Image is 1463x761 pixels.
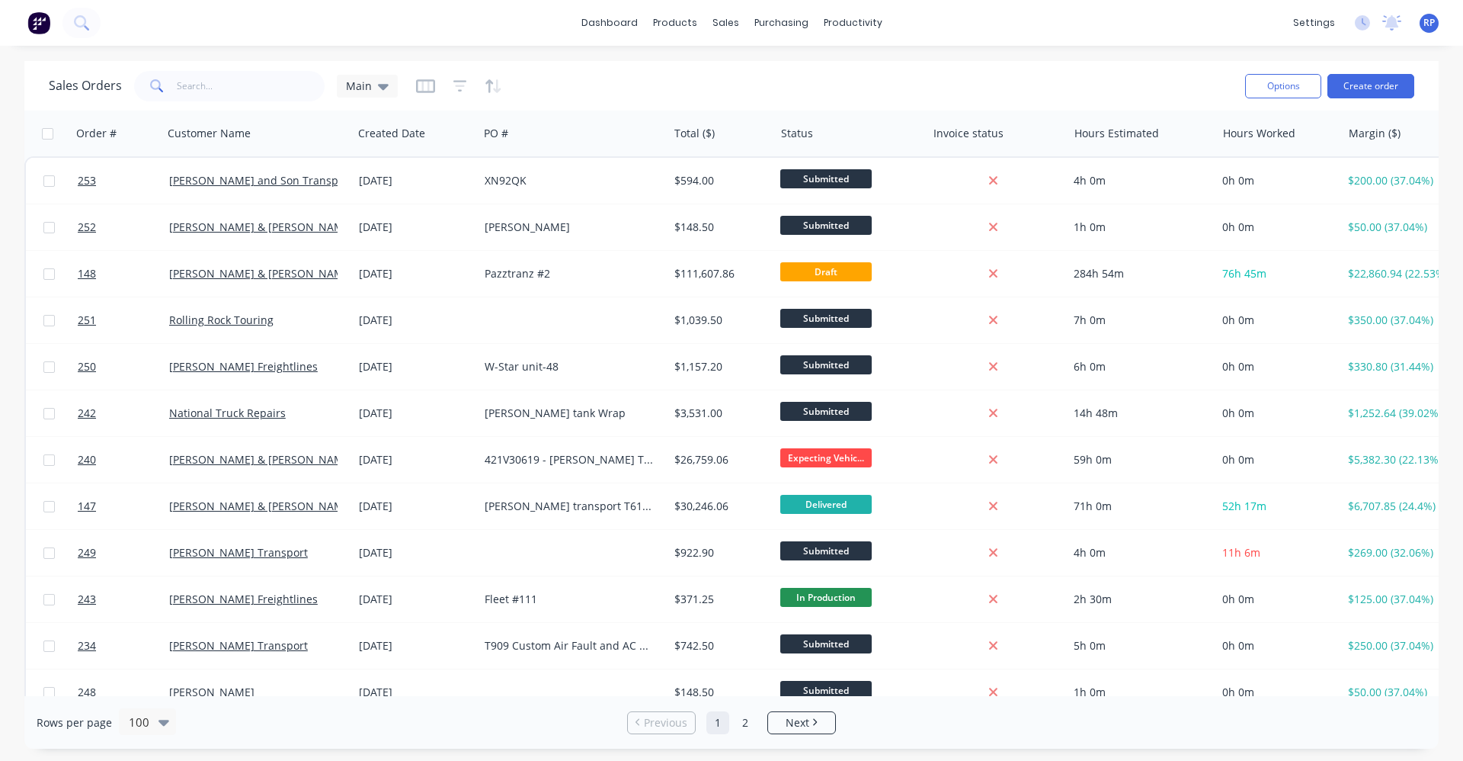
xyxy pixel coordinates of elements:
[485,499,653,514] div: [PERSON_NAME] transport T610 493236
[1074,499,1203,514] div: 71h 0m
[359,452,472,467] div: [DATE]
[674,220,764,235] div: $148.50
[621,711,842,734] ul: Pagination
[674,266,764,281] div: $111,607.86
[78,483,169,529] a: 147
[169,452,409,467] a: [PERSON_NAME] & [PERSON_NAME] Newcastle
[359,545,472,560] div: [DATE]
[674,685,764,700] div: $148.50
[1074,452,1203,467] div: 59h 0m
[1327,74,1414,98] button: Create order
[786,715,809,730] span: Next
[169,638,308,653] a: [PERSON_NAME] Transport
[1348,173,1445,188] div: $200.00 (37.04%)
[485,220,653,235] div: [PERSON_NAME]
[1222,406,1254,420] span: 0h 0m
[1222,499,1266,513] span: 52h 17m
[734,711,757,734] a: Page 2
[1074,173,1203,188] div: 4h 0m
[359,685,472,700] div: [DATE]
[780,448,872,467] span: Expecting Vehic...
[780,309,872,328] span: Submitted
[78,638,96,653] span: 234
[1348,220,1445,235] div: $50.00 (37.04%)
[76,126,117,141] div: Order #
[359,313,472,328] div: [DATE]
[169,499,409,513] a: [PERSON_NAME] & [PERSON_NAME] Newcastle
[359,499,472,514] div: [DATE]
[1348,406,1445,421] div: $1,252.64 (39.02%)
[1074,266,1203,281] div: 284h 54m
[780,588,872,607] span: In Production
[78,669,169,715] a: 248
[78,359,96,374] span: 250
[1348,638,1445,653] div: $250.00 (37.04%)
[1223,126,1295,141] div: Hours Worked
[574,11,645,34] a: dashboard
[359,220,472,235] div: [DATE]
[1348,313,1445,328] div: $350.00 (37.04%)
[78,592,96,607] span: 243
[1348,545,1445,560] div: $269.00 (32.06%)
[674,638,764,653] div: $742.50
[359,359,472,374] div: [DATE]
[674,359,764,374] div: $1,157.20
[49,79,122,93] h1: Sales Orders
[358,126,425,141] div: Created Date
[78,499,96,514] span: 147
[78,452,96,467] span: 240
[816,11,890,34] div: productivity
[780,681,872,700] span: Submitted
[359,406,472,421] div: [DATE]
[177,71,325,101] input: Search...
[780,262,872,281] span: Draft
[644,715,687,730] span: Previous
[359,638,472,653] div: [DATE]
[1349,126,1401,141] div: Margin ($)
[484,126,508,141] div: PO #
[1222,220,1254,234] span: 0h 0m
[78,623,169,669] a: 234
[674,406,764,421] div: $3,531.00
[1285,11,1343,34] div: settings
[674,592,764,607] div: $371.25
[169,406,286,420] a: National Truck Repairs
[169,545,308,560] a: [PERSON_NAME] Transport
[78,576,169,622] a: 243
[359,592,472,607] div: [DATE]
[1348,452,1445,467] div: $5,382.30 (22.13%)
[169,173,353,188] a: [PERSON_NAME] and Son Transport
[27,11,50,34] img: Factory
[485,173,653,188] div: XN92QK
[346,78,372,94] span: Main
[780,355,872,374] span: Submitted
[78,158,169,204] a: 253
[1222,173,1254,188] span: 0h 0m
[1348,359,1445,374] div: $330.80 (31.44%)
[78,297,169,343] a: 251
[1074,545,1203,560] div: 4h 0m
[78,406,96,421] span: 242
[37,715,112,730] span: Rows per page
[1222,452,1254,467] span: 0h 0m
[674,313,764,328] div: $1,039.50
[706,711,729,734] a: Page 1 is your current page
[780,169,872,188] span: Submitted
[747,11,816,34] div: purchasing
[1423,16,1435,30] span: RP
[485,638,653,653] div: T909 Custom Air Fault and AC Fan Issue
[1222,638,1254,653] span: 0h 0m
[485,406,653,421] div: [PERSON_NAME] tank Wrap
[78,313,96,328] span: 251
[78,437,169,483] a: 240
[78,390,169,436] a: 242
[359,173,472,188] div: [DATE]
[78,685,96,700] span: 248
[705,11,747,34] div: sales
[78,220,96,235] span: 252
[1348,592,1445,607] div: $125.00 (37.04%)
[781,126,813,141] div: Status
[1348,499,1445,514] div: $6,707.85 (24.4%)
[674,545,764,560] div: $922.90
[78,266,96,281] span: 148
